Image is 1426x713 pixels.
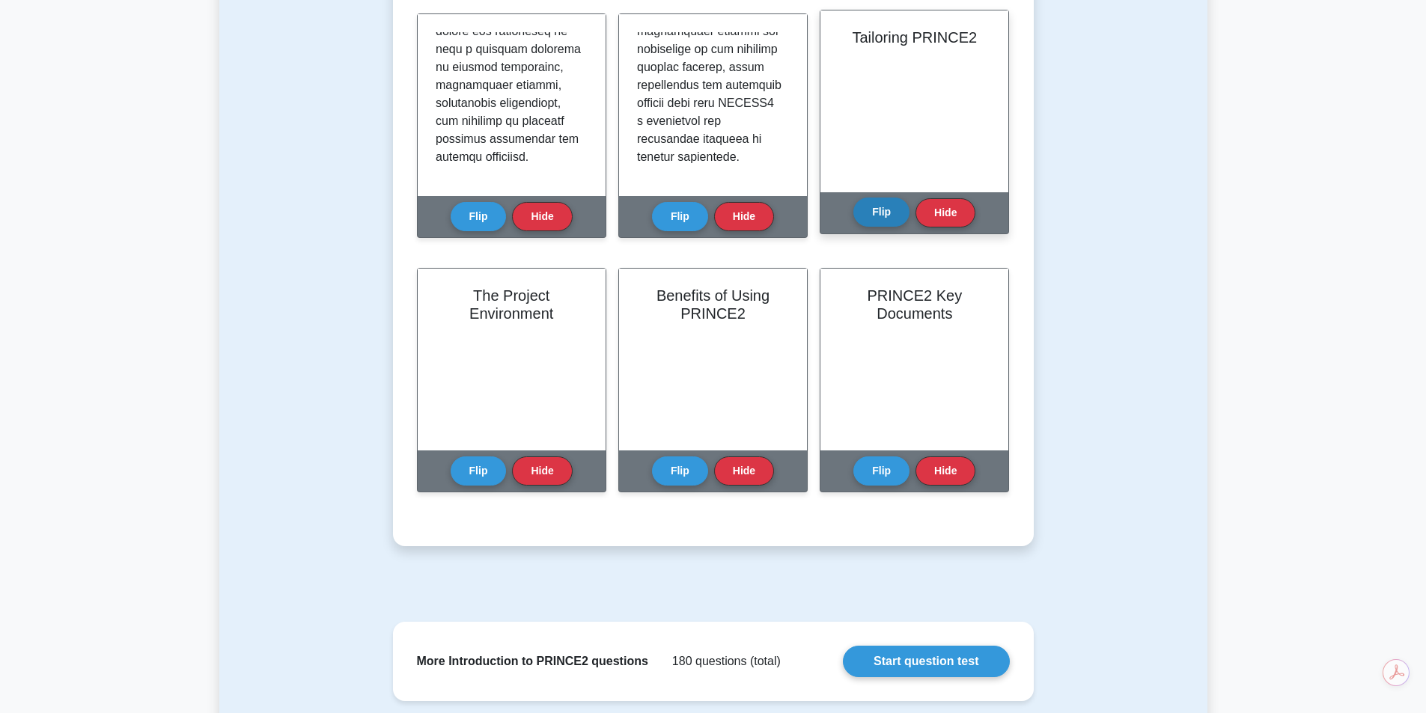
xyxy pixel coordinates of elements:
button: Hide [915,456,975,486]
h2: The Project Environment [436,287,588,322]
button: Hide [512,202,572,231]
button: Flip [652,202,708,231]
button: Flip [451,456,507,486]
a: Start question test [843,646,1009,677]
button: Hide [915,198,975,227]
button: Hide [714,202,774,231]
h2: Tailoring PRINCE2 [838,28,990,46]
button: Flip [451,202,507,231]
button: Hide [512,456,572,486]
h2: PRINCE2 Key Documents [838,287,990,322]
button: Flip [853,456,909,486]
button: Hide [714,456,774,486]
button: Flip [652,456,708,486]
button: Flip [853,198,909,227]
h2: Benefits of Using PRINCE2 [637,287,789,322]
